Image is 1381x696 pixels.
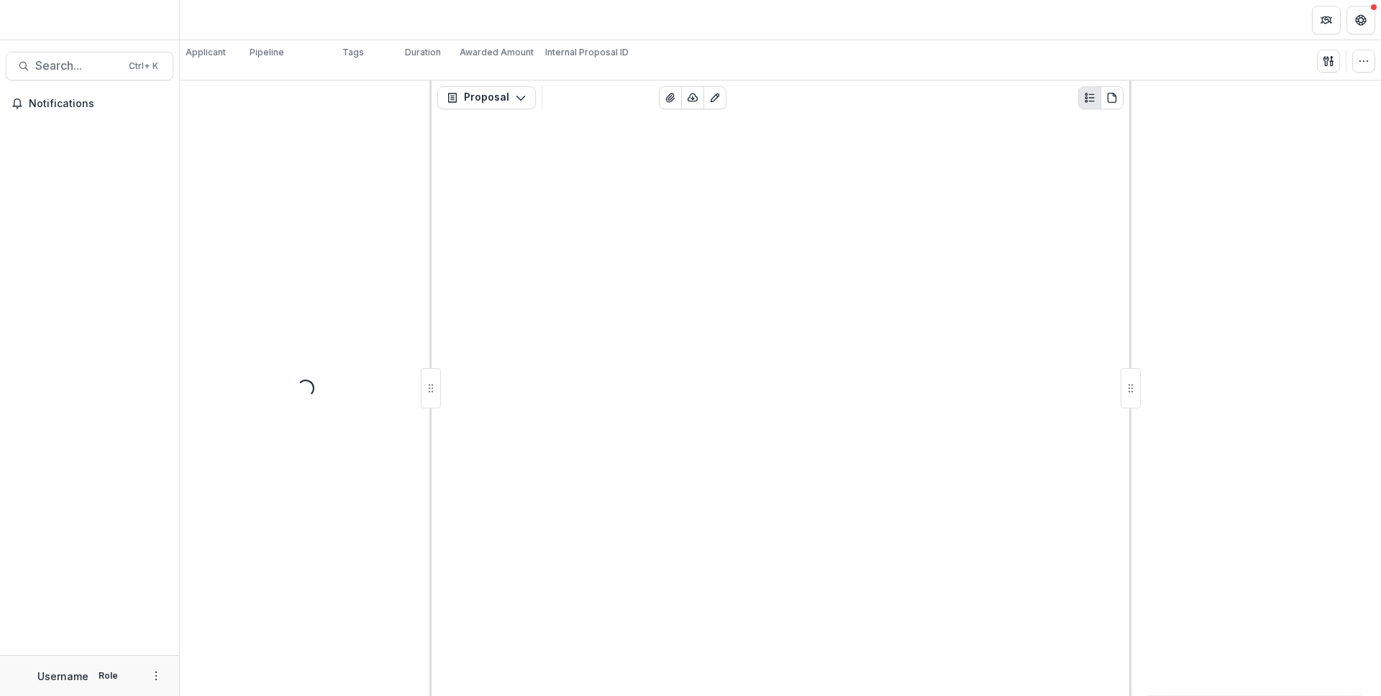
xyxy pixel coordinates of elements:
button: PDF view [1100,86,1124,109]
button: Edit as form [703,86,726,109]
span: Notifications [29,98,168,110]
button: Plaintext view [1078,86,1101,109]
p: Awarded Amount [460,46,534,59]
p: Pipeline [250,46,284,59]
button: More [147,667,165,684]
p: Role [94,669,122,682]
p: Username [37,669,88,684]
button: Partners [1312,6,1341,35]
p: Internal Proposal ID [545,46,629,59]
div: Ctrl + K [126,58,161,74]
button: Proposal [437,86,536,109]
p: Duration [405,46,441,59]
p: Applicant [186,46,226,59]
button: Get Help [1346,6,1375,35]
p: Tags [342,46,364,59]
span: Search... [35,59,120,73]
button: View Attached Files [659,86,682,109]
button: Search... [6,52,173,81]
button: Notifications [6,92,173,115]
